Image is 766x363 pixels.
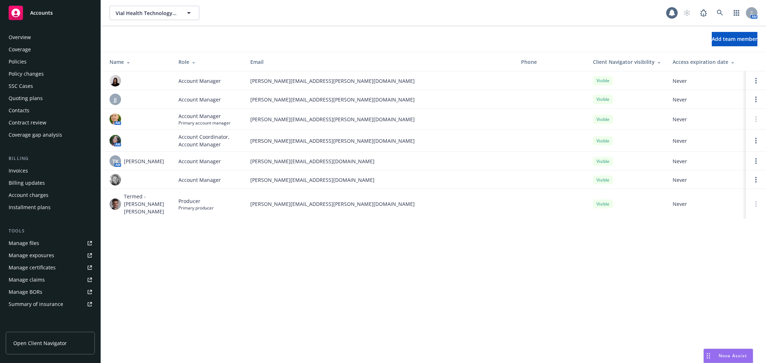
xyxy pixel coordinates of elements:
div: Phone [521,58,581,66]
button: Vial Health Technology Inc. [110,6,199,20]
span: Accounts [30,10,53,16]
span: Never [673,176,740,184]
a: Quoting plans [6,93,95,104]
span: Never [673,200,740,208]
a: Manage certificates [6,262,95,273]
div: Tools [6,227,95,235]
div: Summary of insurance [9,298,63,310]
span: Account Manager [178,96,221,103]
a: Switch app [729,6,744,20]
span: Account Manager [178,112,231,120]
a: Billing updates [6,177,95,189]
a: SSC Cases [6,80,95,92]
div: Billing updates [9,177,45,189]
a: Invoices [6,165,95,176]
span: Account Coordinator, Account Manager [178,133,239,148]
button: Add team member [712,32,757,46]
div: Policies [9,56,27,67]
div: Policy changes [9,68,44,80]
div: Name [110,58,167,66]
div: Coverage [9,44,31,55]
img: photo [110,113,121,125]
span: Account Manager [178,157,221,165]
div: Manage certificates [9,262,56,273]
a: Summary of insurance [6,298,95,310]
div: Email [250,58,510,66]
a: Open options [752,175,760,184]
span: Never [673,137,740,145]
span: Open Client Navigator [13,339,67,347]
span: JJ [114,96,117,103]
a: Coverage gap analysis [6,129,95,141]
div: Visible [593,136,613,145]
span: Never [673,157,740,165]
div: Manage claims [9,274,45,286]
a: Open options [752,136,760,145]
span: Primary account manager [178,120,231,126]
span: Never [673,115,740,123]
a: Manage files [6,237,95,249]
span: Account Manager [178,176,221,184]
div: Analytics hub [6,324,95,331]
div: Contract review [9,117,46,128]
a: Coverage [6,44,95,55]
a: Manage claims [6,274,95,286]
div: Visible [593,199,613,208]
img: photo [110,174,121,185]
div: Manage files [9,237,39,249]
a: Contract review [6,117,95,128]
span: [PERSON_NAME][EMAIL_ADDRESS][PERSON_NAME][DOMAIN_NAME] [250,96,510,103]
span: [PERSON_NAME][EMAIL_ADDRESS][PERSON_NAME][DOMAIN_NAME] [250,200,510,208]
span: [PERSON_NAME][EMAIL_ADDRESS][PERSON_NAME][DOMAIN_NAME] [250,137,510,145]
div: Manage BORs [9,286,42,298]
a: Contacts [6,105,95,116]
a: Policy changes [6,68,95,80]
a: Start snowing [680,6,694,20]
img: photo [110,135,121,146]
a: Policies [6,56,95,67]
span: TK [112,157,119,165]
span: [PERSON_NAME][EMAIL_ADDRESS][DOMAIN_NAME] [250,176,510,184]
a: Overview [6,32,95,43]
div: Access expiration date [673,58,740,66]
span: Primary producer [178,205,214,211]
a: Open options [752,157,760,165]
a: Manage BORs [6,286,95,298]
a: Account charges [6,189,95,201]
span: [PERSON_NAME][EMAIL_ADDRESS][DOMAIN_NAME] [250,157,510,165]
div: Manage exposures [9,250,54,261]
div: Visible [593,175,613,184]
span: Vial Health Technology Inc. [116,9,178,17]
div: Account charges [9,189,48,201]
span: Account Manager [178,77,221,85]
div: Overview [9,32,31,43]
span: Nova Assist [719,353,747,359]
div: Quoting plans [9,93,43,104]
a: Installment plans [6,202,95,213]
div: Installment plans [9,202,51,213]
a: Open options [752,76,760,85]
a: Report a Bug [696,6,711,20]
div: Invoices [9,165,28,176]
span: Termed - [PERSON_NAME] [PERSON_NAME] [124,193,167,215]
div: Visible [593,95,613,104]
div: Client Navigator visibility [593,58,661,66]
span: [PERSON_NAME] [124,157,164,165]
a: Accounts [6,3,95,23]
div: Billing [6,155,95,162]
div: Role [178,58,239,66]
span: [PERSON_NAME][EMAIL_ADDRESS][PERSON_NAME][DOMAIN_NAME] [250,77,510,85]
a: Open options [752,95,760,104]
div: Contacts [9,105,29,116]
span: Never [673,96,740,103]
div: Visible [593,115,613,124]
img: photo [110,75,121,86]
div: SSC Cases [9,80,33,92]
a: Manage exposures [6,250,95,261]
div: Visible [593,76,613,85]
div: Coverage gap analysis [9,129,62,141]
span: Producer [178,197,214,205]
div: Drag to move [704,349,713,363]
span: [PERSON_NAME][EMAIL_ADDRESS][PERSON_NAME][DOMAIN_NAME] [250,115,510,123]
